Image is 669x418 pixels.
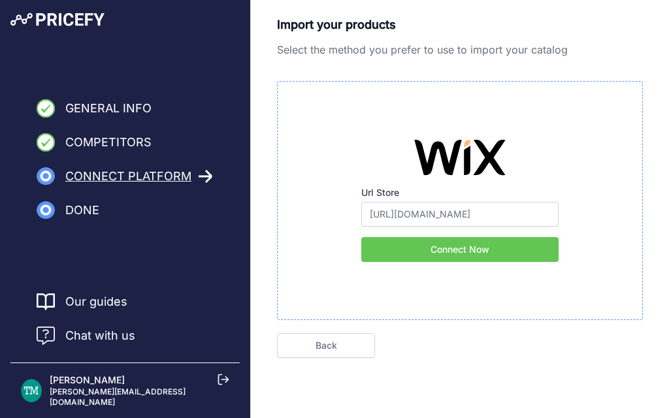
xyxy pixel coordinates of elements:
[361,237,559,262] button: Connect Now
[277,333,375,358] a: Back
[361,202,559,227] input: https://www.storeurl.com
[65,99,152,118] span: General Info
[50,374,229,387] p: [PERSON_NAME]
[361,186,559,199] label: Url Store
[65,133,152,152] span: Competitors
[65,167,191,185] span: Connect Platform
[277,42,643,57] p: Select the method you prefer to use to import your catalog
[65,327,135,345] span: Chat with us
[65,293,127,311] a: Our guides
[10,13,105,26] img: Pricefy Logo
[50,387,229,408] p: [PERSON_NAME][EMAIL_ADDRESS][DOMAIN_NAME]
[37,327,135,345] a: Chat with us
[277,16,643,34] p: Import your products
[65,201,99,219] span: Done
